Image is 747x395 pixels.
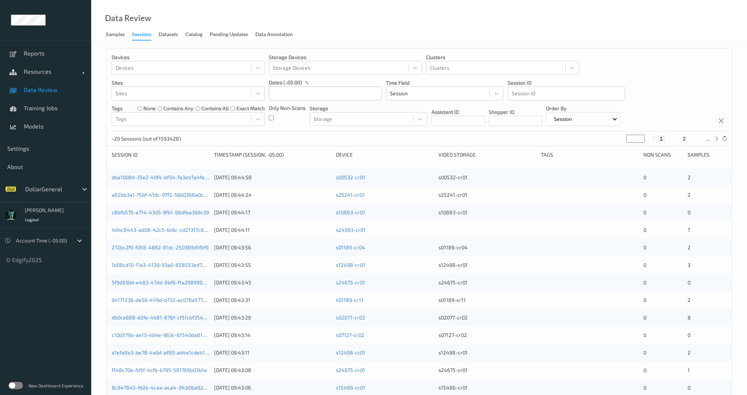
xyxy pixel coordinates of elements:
[106,30,132,40] a: Samples
[438,261,536,269] div: s12498-cr01
[438,296,536,304] div: s01189-cr11
[643,279,646,285] span: 0
[643,367,646,373] span: 0
[214,349,331,356] div: [DATE] 09:43:11
[255,31,293,40] div: Data Annotation
[438,209,536,216] div: s10883-cr01
[546,105,621,112] p: Order By
[688,209,690,215] span: 0
[489,108,542,116] p: Shopper ID
[551,115,574,123] p: Session
[236,105,265,112] label: exact match
[336,244,365,250] a: s01189-cr04
[112,174,210,180] a: dba1008d-35e2-40f4-bf34-7e3eb7a4feba
[681,135,688,142] button: 2
[112,105,123,112] p: Tags
[112,227,212,233] a: 4d4c8443-ad08-42c5-bc6c-cd21317c8dcc
[112,192,209,198] a: a82bb3a1-75bf-41dc-97f2-56b0368a0c36
[643,314,646,321] span: 0
[643,192,646,198] span: 0
[438,191,536,199] div: s25241-cr01
[336,227,365,233] a: s24093-cr01
[214,314,331,321] div: [DATE] 09:43:29
[336,384,365,391] a: s15486-cr01
[643,384,646,391] span: 0
[438,331,536,339] div: s07127-cr02
[688,349,690,356] span: 2
[438,244,536,251] div: s01189-cr04
[688,314,691,321] span: 8
[112,209,209,215] a: c8bfb575-e714-4305-9fb1-98dfea369c39
[210,30,255,40] a: Pending Updates
[132,30,159,41] a: Sessions
[438,279,536,286] div: s24675-cr01
[112,349,210,356] a: a1efa8e3-be78-4a6d-af89-ad4e1cdeb14f
[112,151,209,158] div: Session ID
[438,314,536,321] div: s02077-cr02
[214,209,331,216] div: [DATE] 09:44:17
[214,384,331,391] div: [DATE] 09:43:06
[431,108,485,116] p: Assistant ID
[688,384,690,391] span: 0
[336,174,365,180] a: s00532-cr01
[214,296,331,304] div: [DATE] 09:43:31
[643,227,646,233] span: 0
[688,174,690,180] span: 2
[336,262,365,268] a: s12498-cr01
[112,384,212,391] a: 8c947845-fd2e-4cee-aca4-3fcb0ba9292e
[658,135,665,142] button: 1
[336,297,363,303] a: s01189-cr11
[688,262,690,268] span: 3
[214,331,331,339] div: [DATE] 09:43:14
[688,367,690,373] span: 1
[336,332,364,338] a: s07127-cr02
[159,30,185,40] a: Datasets
[214,279,331,286] div: [DATE] 09:43:45
[269,104,306,112] p: Only Non-Scans
[185,30,210,40] a: Catalog
[106,31,125,40] div: Samples
[214,367,331,374] div: [DATE] 09:43:08
[438,151,536,158] div: Video Storage
[688,332,690,338] span: 0
[508,79,625,87] p: Session ID
[688,244,690,250] span: 2
[426,54,579,61] p: Clusters
[336,209,365,215] a: s10883-cr01
[643,297,646,303] span: 0
[688,297,690,303] span: 2
[210,31,248,40] div: Pending Updates
[643,244,646,250] span: 0
[143,105,156,112] label: none
[643,349,646,356] span: 0
[688,192,690,198] span: 2
[688,279,690,285] span: 0
[112,279,212,285] a: 5f9d930d-e483-47dd-8bf6-f1a29899924b
[255,30,300,40] a: Data Annotation
[112,367,207,373] a: f148c70a-fd5f-4cfb-b795-581765b03b1a
[112,244,209,250] a: 272bc2f9-f058-4862-91dc-250369d5fbf9
[112,332,212,338] a: c10b579b-ae13-404e-963c-61540da814b0
[336,367,365,373] a: s24675-cr01
[269,54,422,61] p: Storage Devices
[643,151,682,158] div: Non Scans
[112,135,181,142] p: ~20 Sessions (out of 1593428)
[438,174,536,181] div: s00532-cr01
[438,367,536,374] div: s24675-cr01
[214,244,331,251] div: [DATE] 09:43:56
[643,262,646,268] span: 0
[643,332,646,338] span: 0
[336,151,433,158] div: Device
[310,105,427,112] p: Storage
[112,297,211,303] a: 94171236-de56-449d-b732-ac078a577a10
[112,54,265,61] p: Devices
[336,314,365,321] a: s02077-cr02
[336,279,365,285] a: s24675-cr01
[112,262,210,268] a: 1b08cd10-11a3-4139-93a0-858553ed73c1
[269,79,302,86] p: dates (-05:00)
[541,151,638,158] div: Tags
[688,151,727,158] div: Samples
[336,192,365,198] a: s25241-cr01
[214,191,331,199] div: [DATE] 09:44:24
[201,105,229,112] label: contains all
